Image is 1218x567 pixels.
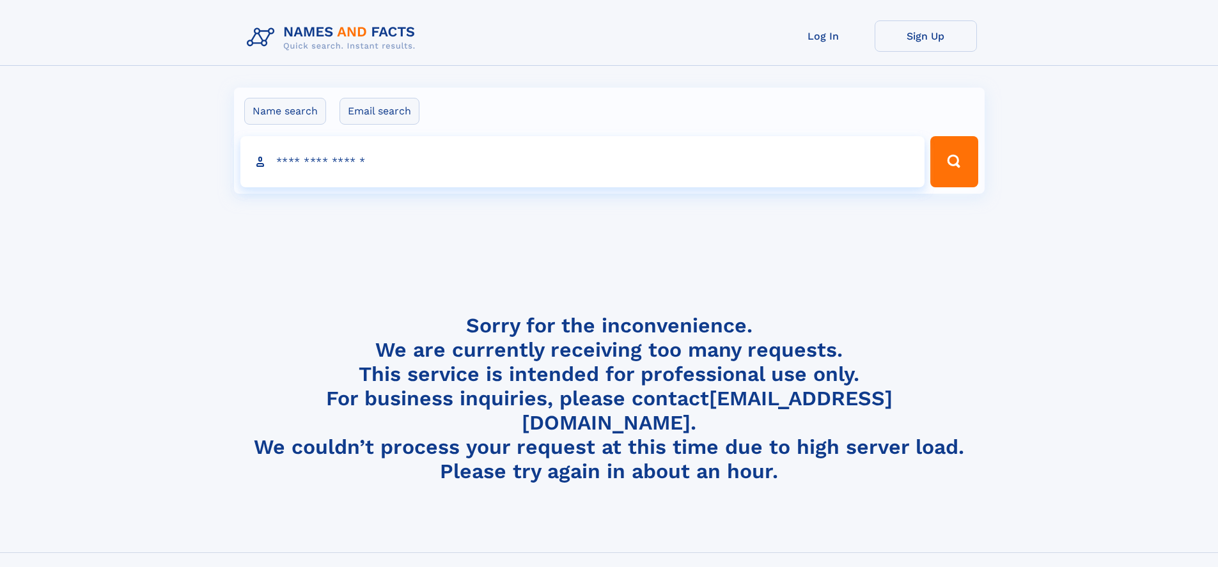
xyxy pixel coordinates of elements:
[875,20,977,52] a: Sign Up
[244,98,326,125] label: Name search
[240,136,925,187] input: search input
[522,386,893,435] a: [EMAIL_ADDRESS][DOMAIN_NAME]
[340,98,419,125] label: Email search
[930,136,978,187] button: Search Button
[772,20,875,52] a: Log In
[242,313,977,484] h4: Sorry for the inconvenience. We are currently receiving too many requests. This service is intend...
[242,20,426,55] img: Logo Names and Facts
